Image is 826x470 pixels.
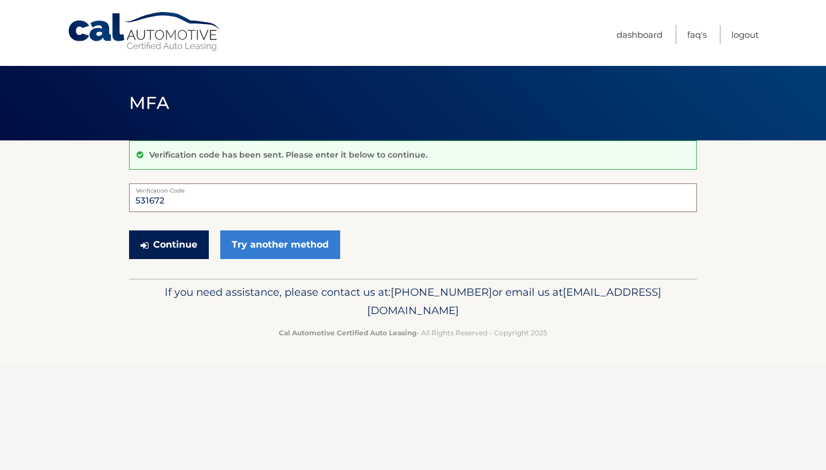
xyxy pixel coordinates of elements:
[137,327,689,339] p: - All Rights Reserved - Copyright 2025
[67,11,222,52] a: Cal Automotive
[137,283,689,320] p: If you need assistance, please contact us at: or email us at
[129,92,169,113] span: MFA
[220,230,340,259] a: Try another method
[367,285,661,317] span: [EMAIL_ADDRESS][DOMAIN_NAME]
[129,230,209,259] button: Continue
[617,25,663,44] a: Dashboard
[687,25,707,44] a: FAQ's
[129,183,697,193] label: Verification Code
[391,285,492,299] span: [PHONE_NUMBER]
[731,25,759,44] a: Logout
[279,328,416,337] strong: Cal Automotive Certified Auto Leasing
[149,150,427,160] p: Verification code has been sent. Please enter it below to continue.
[129,183,697,212] input: Verification Code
